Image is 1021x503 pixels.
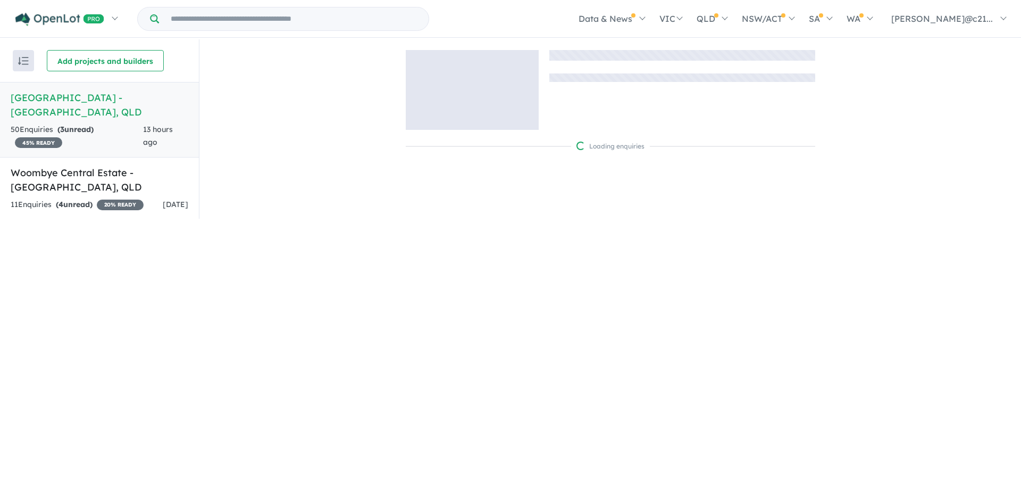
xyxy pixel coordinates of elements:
h5: [GEOGRAPHIC_DATA] - [GEOGRAPHIC_DATA] , QLD [11,90,188,119]
h5: Woombye Central Estate - [GEOGRAPHIC_DATA] , QLD [11,166,188,194]
img: sort.svg [18,57,29,65]
strong: ( unread) [57,125,94,134]
strong: ( unread) [56,200,93,209]
span: 20 % READY [97,200,144,210]
div: Loading enquiries [576,141,645,152]
div: 50 Enquir ies [11,123,143,149]
span: 4 [58,200,63,209]
div: 11 Enquir ies [11,199,144,211]
span: [PERSON_NAME]@c21... [891,13,993,24]
button: Add projects and builders [47,50,164,71]
span: 13 hours ago [143,125,173,147]
input: Try estate name, suburb, builder or developer [161,7,426,30]
img: Openlot PRO Logo White [15,13,104,26]
span: 3 [60,125,64,134]
span: 45 % READY [15,137,62,148]
span: [DATE] [163,200,188,209]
